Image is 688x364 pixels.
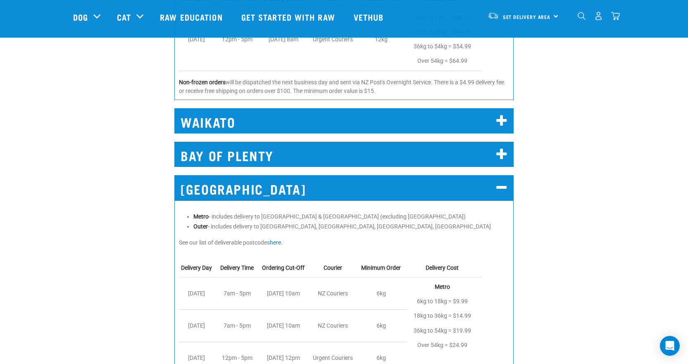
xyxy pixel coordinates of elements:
[218,8,260,71] td: 12pm - 5pm
[174,108,514,133] h2: WAIKATO
[218,310,260,342] td: 7am - 5pm
[578,12,586,20] img: home-icon-1@2x.png
[220,264,254,271] strong: Delivery Time
[179,278,218,310] td: [DATE]
[233,0,345,33] a: Get started with Raw
[594,12,603,20] img: user.png
[179,8,218,71] td: [DATE]
[174,142,514,167] h2: BAY OF PLENTY
[409,294,475,352] p: 6kg to 18kg = $9.99 18kg to 36kg = $14.99 36kg to 54kg = $19.99 Over 54kg = $24.99
[359,278,407,310] td: 6kg
[179,238,509,247] p: See our list of deliverable postcodes .
[218,278,260,310] td: 7am - 5pm
[193,223,208,230] strong: Outer
[174,175,514,200] h2: [GEOGRAPHIC_DATA]
[359,8,407,71] td: 12kg
[361,264,401,271] strong: Minimum Order
[193,213,209,220] strong: Metro
[260,8,311,71] td: [DATE] 8am
[152,0,233,33] a: Raw Education
[73,11,88,23] a: Dog
[660,336,680,356] div: Open Intercom Messenger
[345,0,394,33] a: Vethub
[324,264,342,271] strong: Courier
[193,222,509,231] li: - includes delivery to [GEOGRAPHIC_DATA], [GEOGRAPHIC_DATA], [GEOGRAPHIC_DATA], [GEOGRAPHIC_DATA]
[426,264,459,271] strong: Delivery Cost
[117,11,131,23] a: Cat
[179,310,218,342] td: [DATE]
[435,283,450,290] strong: Metro
[503,15,551,18] span: Set Delivery Area
[311,8,359,71] td: Urgent Couriers
[260,310,311,342] td: [DATE] 10am
[262,264,305,271] strong: Ordering Cut-Off
[260,278,311,310] td: [DATE] 10am
[179,79,226,86] strong: Non-frozen orders
[488,12,499,19] img: van-moving.png
[179,78,509,95] p: will be dispatched the next business day and sent via NZ Post's Overnight Service. There is a $4....
[409,10,475,69] p: 12kg to 18kg = $34.99 18kg to 36kg = $44.99 36kg to 54kg = $54.99 Over 54kg = $64.99
[311,310,359,342] td: NZ Couriers
[181,264,212,271] strong: Delivery Day
[311,278,359,310] td: NZ Couriers
[193,212,509,221] li: - includes delivery to [GEOGRAPHIC_DATA] & [GEOGRAPHIC_DATA] (excluding [GEOGRAPHIC_DATA])
[270,239,281,246] a: here
[359,310,407,342] td: 6kg
[611,12,620,20] img: home-icon@2x.png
